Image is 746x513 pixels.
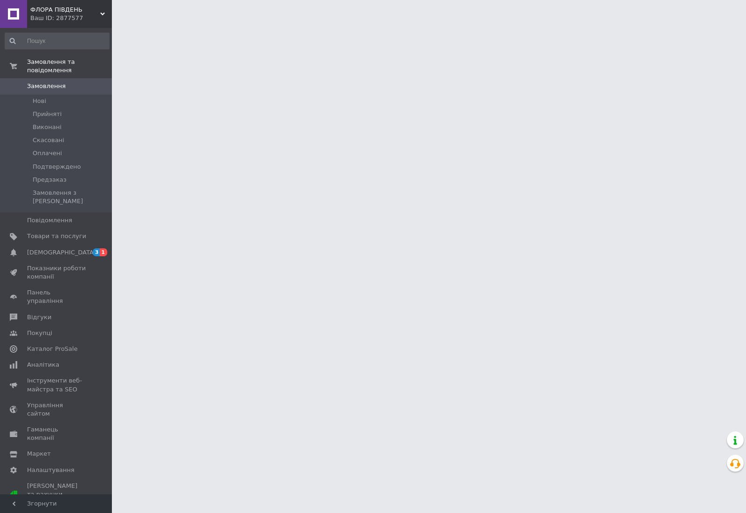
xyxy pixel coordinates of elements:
[30,14,112,22] div: Ваш ID: 2877577
[27,82,66,90] span: Замовлення
[27,361,59,369] span: Аналітика
[27,401,86,418] span: Управління сайтом
[27,466,75,474] span: Налаштування
[33,110,62,118] span: Прийняті
[27,248,96,257] span: [DEMOGRAPHIC_DATA]
[27,216,72,225] span: Повідомлення
[27,345,77,353] span: Каталог ProSale
[30,6,100,14] span: ФЛОРА ПІВДЕНЬ
[33,176,67,184] span: Предзаказ
[33,149,62,157] span: Оплачені
[27,264,86,281] span: Показники роботи компанії
[100,248,107,256] span: 1
[5,33,110,49] input: Пошук
[27,376,86,393] span: Інструменти веб-майстра та SEO
[27,450,51,458] span: Маркет
[27,288,86,305] span: Панель управління
[27,482,86,507] span: [PERSON_NAME] та рахунки
[33,163,81,171] span: Подтверждено
[33,97,46,105] span: Нові
[93,248,100,256] span: 3
[27,58,112,75] span: Замовлення та повідомлення
[33,136,64,144] span: Скасовані
[33,123,62,131] span: Виконані
[27,232,86,240] span: Товари та послуги
[27,425,86,442] span: Гаманець компанії
[33,189,109,205] span: Замовлення з [PERSON_NAME]
[27,313,51,321] span: Відгуки
[27,329,52,337] span: Покупці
